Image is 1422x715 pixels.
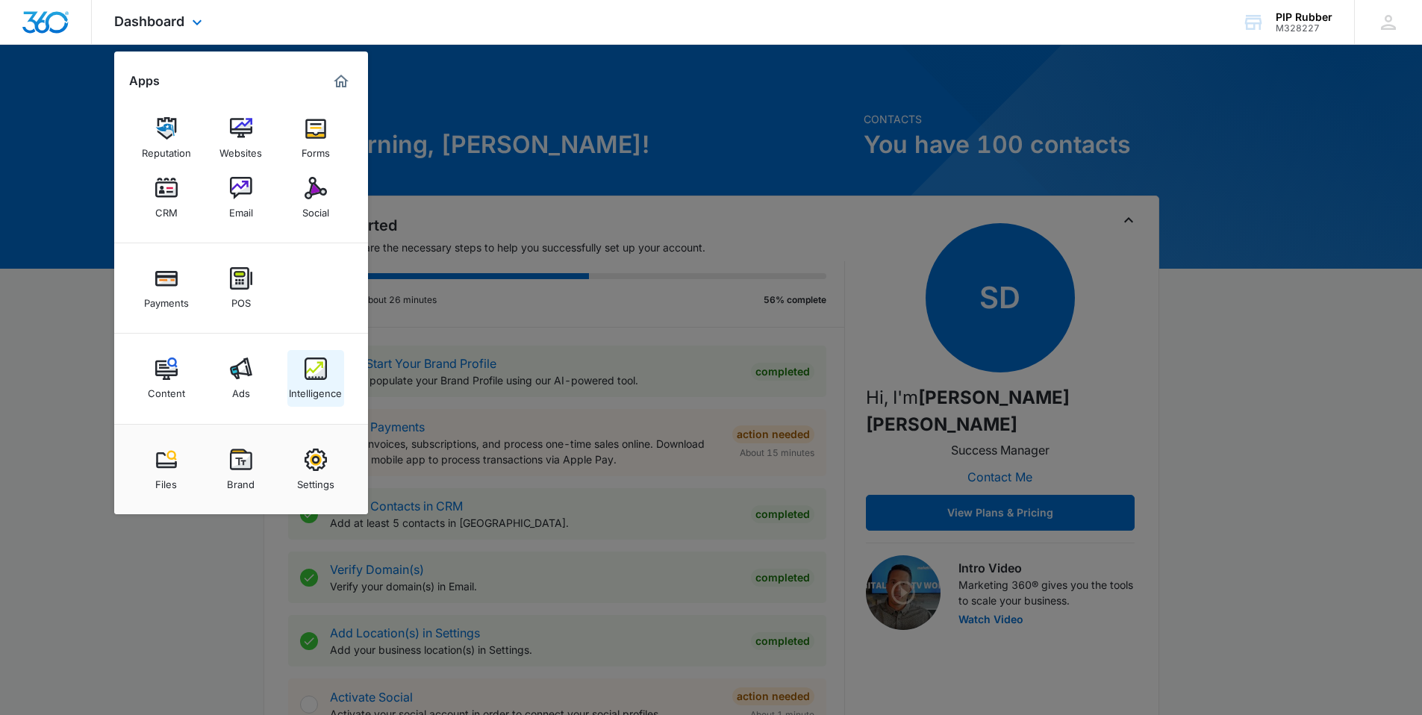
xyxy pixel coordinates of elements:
[287,110,344,166] a: Forms
[144,290,189,309] div: Payments
[297,471,334,490] div: Settings
[302,199,329,219] div: Social
[213,169,269,226] a: Email
[287,169,344,226] a: Social
[302,140,330,159] div: Forms
[155,199,178,219] div: CRM
[289,380,342,399] div: Intelligence
[213,441,269,498] a: Brand
[213,260,269,316] a: POS
[129,74,160,88] h2: Apps
[213,350,269,407] a: Ads
[213,110,269,166] a: Websites
[138,441,195,498] a: Files
[114,13,184,29] span: Dashboard
[287,441,344,498] a: Settings
[229,199,253,219] div: Email
[142,140,191,159] div: Reputation
[232,380,250,399] div: Ads
[329,69,353,93] a: Marketing 360® Dashboard
[155,471,177,490] div: Files
[138,260,195,316] a: Payments
[138,169,195,226] a: CRM
[148,380,185,399] div: Content
[1276,11,1332,23] div: account name
[227,471,255,490] div: Brand
[219,140,262,159] div: Websites
[1276,23,1332,34] div: account id
[231,290,251,309] div: POS
[138,110,195,166] a: Reputation
[287,350,344,407] a: Intelligence
[138,350,195,407] a: Content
